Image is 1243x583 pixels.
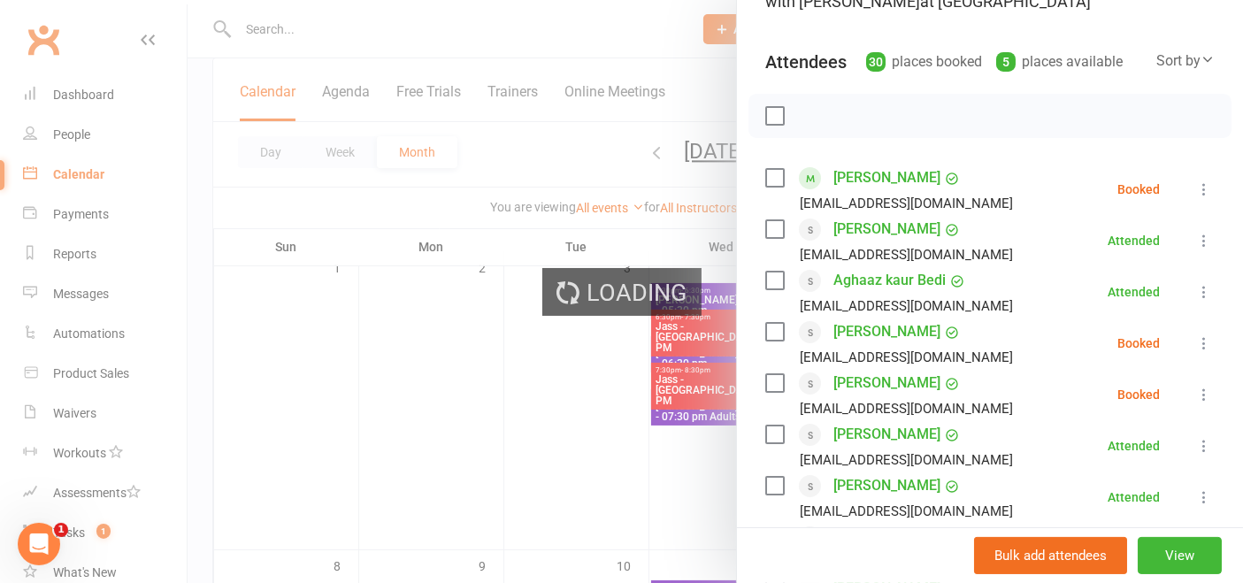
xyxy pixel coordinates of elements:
[833,369,940,397] a: [PERSON_NAME]
[1108,234,1160,247] div: Attended
[833,266,946,295] a: Aghaaz kaur Bedi
[800,346,1013,369] div: [EMAIL_ADDRESS][DOMAIN_NAME]
[833,472,940,500] a: [PERSON_NAME]
[1117,388,1160,401] div: Booked
[800,295,1013,318] div: [EMAIL_ADDRESS][DOMAIN_NAME]
[833,164,940,192] a: [PERSON_NAME]
[866,52,886,72] div: 30
[800,192,1013,215] div: [EMAIL_ADDRESS][DOMAIN_NAME]
[996,50,1123,74] div: places available
[833,318,940,346] a: [PERSON_NAME]
[1108,440,1160,452] div: Attended
[833,215,940,243] a: [PERSON_NAME]
[1108,286,1160,298] div: Attended
[800,449,1013,472] div: [EMAIL_ADDRESS][DOMAIN_NAME]
[800,500,1013,523] div: [EMAIL_ADDRESS][DOMAIN_NAME]
[800,243,1013,266] div: [EMAIL_ADDRESS][DOMAIN_NAME]
[996,52,1016,72] div: 5
[1117,337,1160,349] div: Booked
[765,50,847,74] div: Attendees
[866,50,982,74] div: places booked
[833,420,940,449] a: [PERSON_NAME]
[974,537,1127,574] button: Bulk add attendees
[1117,183,1160,196] div: Booked
[54,523,68,537] span: 1
[1156,50,1215,73] div: Sort by
[1138,537,1222,574] button: View
[833,523,940,551] a: [PERSON_NAME]
[1108,491,1160,503] div: Attended
[18,523,60,565] iframe: Intercom live chat
[800,397,1013,420] div: [EMAIL_ADDRESS][DOMAIN_NAME]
